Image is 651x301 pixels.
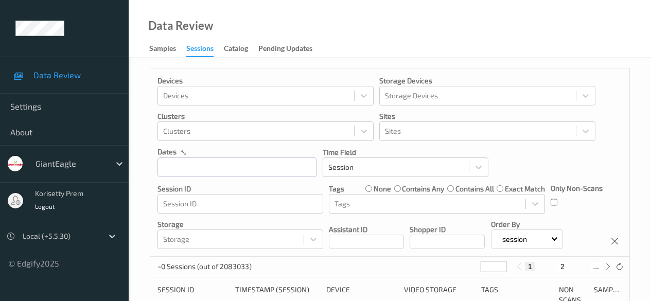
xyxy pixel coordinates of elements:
[329,184,344,194] p: Tags
[410,224,485,235] p: Shopper ID
[491,219,563,229] p: Order By
[157,184,323,194] p: Session ID
[157,111,374,121] p: Clusters
[402,184,444,194] label: contains any
[224,42,258,56] a: Catalog
[224,43,248,56] div: Catalog
[329,224,404,235] p: Assistant ID
[157,219,323,229] p: Storage
[557,262,568,271] button: 2
[499,234,531,244] p: session
[186,43,214,57] div: Sessions
[157,76,374,86] p: Devices
[157,147,177,157] p: dates
[149,43,176,56] div: Samples
[258,42,323,56] a: Pending Updates
[374,184,391,194] label: none
[148,21,213,31] div: Data Review
[505,184,545,194] label: exact match
[590,262,602,271] button: ...
[149,42,186,56] a: Samples
[525,262,535,271] button: 1
[379,111,595,121] p: Sites
[323,147,488,157] p: Time Field
[379,76,595,86] p: Storage Devices
[186,42,224,57] a: Sessions
[258,43,312,56] div: Pending Updates
[455,184,494,194] label: contains all
[157,261,252,272] p: ~0 Sessions (out of 2083033)
[551,183,603,193] p: Only Non-Scans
